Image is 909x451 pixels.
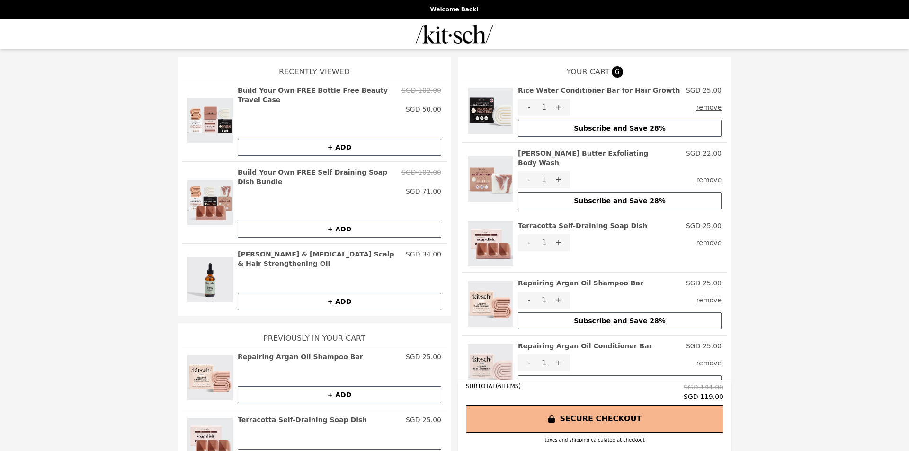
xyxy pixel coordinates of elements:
[468,221,513,266] img: Terracotta Self-Draining Soap Dish
[518,341,652,351] h2: Repairing Argan Oil Conditioner Bar
[518,278,643,288] h2: Repairing Argan Oil Shampoo Bar
[541,234,547,251] div: 1
[547,171,570,188] button: +
[541,354,547,371] div: 1
[547,99,570,116] button: +
[686,221,722,230] p: SGD 25.00
[518,354,541,371] button: -
[547,292,570,309] button: +
[518,375,722,392] button: Subscribe and Save 28%
[541,171,547,188] div: 1
[182,323,447,346] h1: Previously In Your Cart
[696,99,722,116] button: remove
[238,249,402,268] h2: [PERSON_NAME] & [MEDICAL_DATA] Scalp & Hair Strengthening Oil
[686,86,722,95] p: SGD 25.00
[686,341,722,351] p: SGD 25.00
[406,186,441,196] p: SGD 71.00
[541,99,547,116] div: 1
[468,149,513,209] img: Shea Butter Exfoliating Body Wash
[401,168,441,186] p: SGD 102.00
[187,352,233,403] img: Repairing Argan Oil Shampoo Bar
[406,249,441,268] p: SGD 34.00
[6,6,903,13] p: Welcome Back!
[547,354,570,371] button: +
[238,168,398,186] h2: Build Your Own FREE Self Draining Soap Dish Bundle
[187,249,233,310] img: Rosemary & Biotin Scalp & Hair Strengthening Oil
[612,66,623,78] span: 6
[238,139,441,156] button: + ADD
[187,168,233,238] img: Build Your Own FREE Self Draining Soap Dish Bundle
[466,405,723,433] button: SECURE CHECKOUT
[696,292,722,309] button: remove
[518,221,647,230] h2: Terracotta Self-Draining Soap Dish
[518,292,541,309] button: -
[686,278,722,288] p: SGD 25.00
[406,352,441,362] p: SGD 25.00
[684,392,723,401] span: SGD 119.00
[518,171,541,188] button: -
[696,234,722,251] button: remove
[696,354,722,371] button: remove
[496,383,521,389] span: ( 6 ITEMS)
[541,292,547,309] div: 1
[238,352,363,362] h2: Repairing Argan Oil Shampoo Bar
[238,293,441,310] button: + ADD
[518,192,722,209] button: Subscribe and Save 28%
[238,86,398,105] h2: Build Your Own FREE Bottle Free Beauty Travel Case
[406,415,441,424] p: SGD 25.00
[518,312,722,329] button: Subscribe and Save 28%
[406,105,441,114] p: SGD 50.00
[518,86,680,95] h2: Rice Water Conditioner Bar for Hair Growth
[518,234,541,251] button: -
[547,234,570,251] button: +
[238,221,441,238] button: + ADD
[566,66,609,78] span: YOUR CART
[468,341,513,392] img: Repairing Argan Oil Conditioner Bar
[238,386,441,403] button: + ADD
[518,99,541,116] button: -
[684,382,723,392] span: SGD 144.00
[686,149,722,158] p: SGD 22.00
[238,415,367,424] h2: Terracotta Self-Draining Soap Dish
[416,25,493,44] img: Brand Logo
[468,278,513,329] img: Repairing Argan Oil Shampoo Bar
[518,120,722,137] button: Subscribe and Save 28%
[696,171,722,188] button: remove
[182,57,447,80] h1: Recently Viewed
[187,86,233,156] img: Build Your Own FREE Bottle Free Beauty Travel Case
[466,436,723,443] div: taxes and shipping calculated at checkout
[466,383,496,389] span: SUBTOTAL
[468,86,513,137] img: Rice Water Conditioner Bar for Hair Growth
[401,86,441,105] p: SGD 102.00
[518,149,682,168] h2: [PERSON_NAME] Butter Exfoliating Body Wash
